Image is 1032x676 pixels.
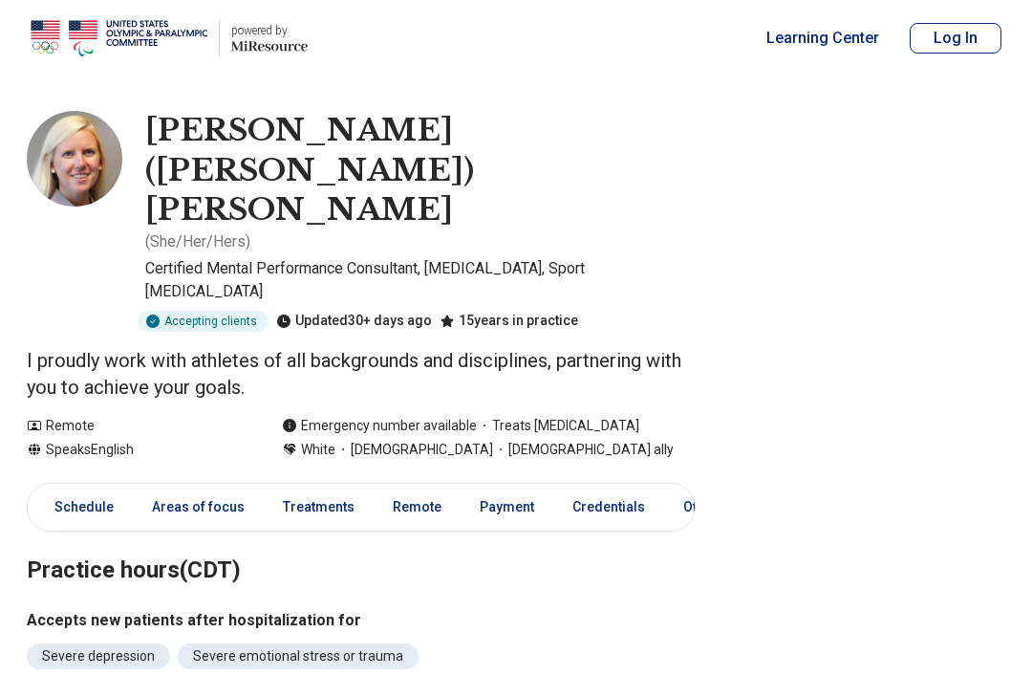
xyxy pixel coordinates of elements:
div: 15 years in practice [440,311,578,332]
p: Certified Mental Performance Consultant, [MEDICAL_DATA], Sport [MEDICAL_DATA] [145,257,696,303]
div: Remote [27,416,244,436]
div: Updated 30+ days ago [276,311,432,332]
a: Areas of focus [140,488,256,527]
p: ( She/Her/Hers ) [145,230,250,253]
span: Treats [MEDICAL_DATA] [477,416,639,436]
a: Other [672,488,741,527]
a: Learning Center [766,27,879,50]
a: Schedule [32,488,125,527]
h2: Practice hours (CDT) [27,509,696,587]
a: Payment [468,488,546,527]
img: Alexandra Wagener, Certified Mental Performance Consultant [27,111,122,207]
div: Accepting clients [138,311,269,332]
p: I proudly work with athletes of all backgrounds and disciplines, partnering with you to achieve y... [27,347,696,401]
a: Treatments [271,488,366,527]
a: Remote [381,488,453,527]
span: [DEMOGRAPHIC_DATA] ally [493,440,674,460]
div: Emergency number available [282,416,477,436]
h3: Accepts new patients after hospitalization for [27,609,696,632]
li: Severe emotional stress or trauma [178,643,419,669]
span: White [301,440,335,460]
h1: [PERSON_NAME] ([PERSON_NAME]) [PERSON_NAME] [145,111,696,230]
a: Credentials [561,488,656,527]
button: Log In [910,23,1001,54]
div: Speaks English [27,440,244,460]
a: Home page [31,8,308,69]
li: Severe depression [27,643,170,669]
span: [DEMOGRAPHIC_DATA] [335,440,493,460]
p: powered by [231,23,308,38]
